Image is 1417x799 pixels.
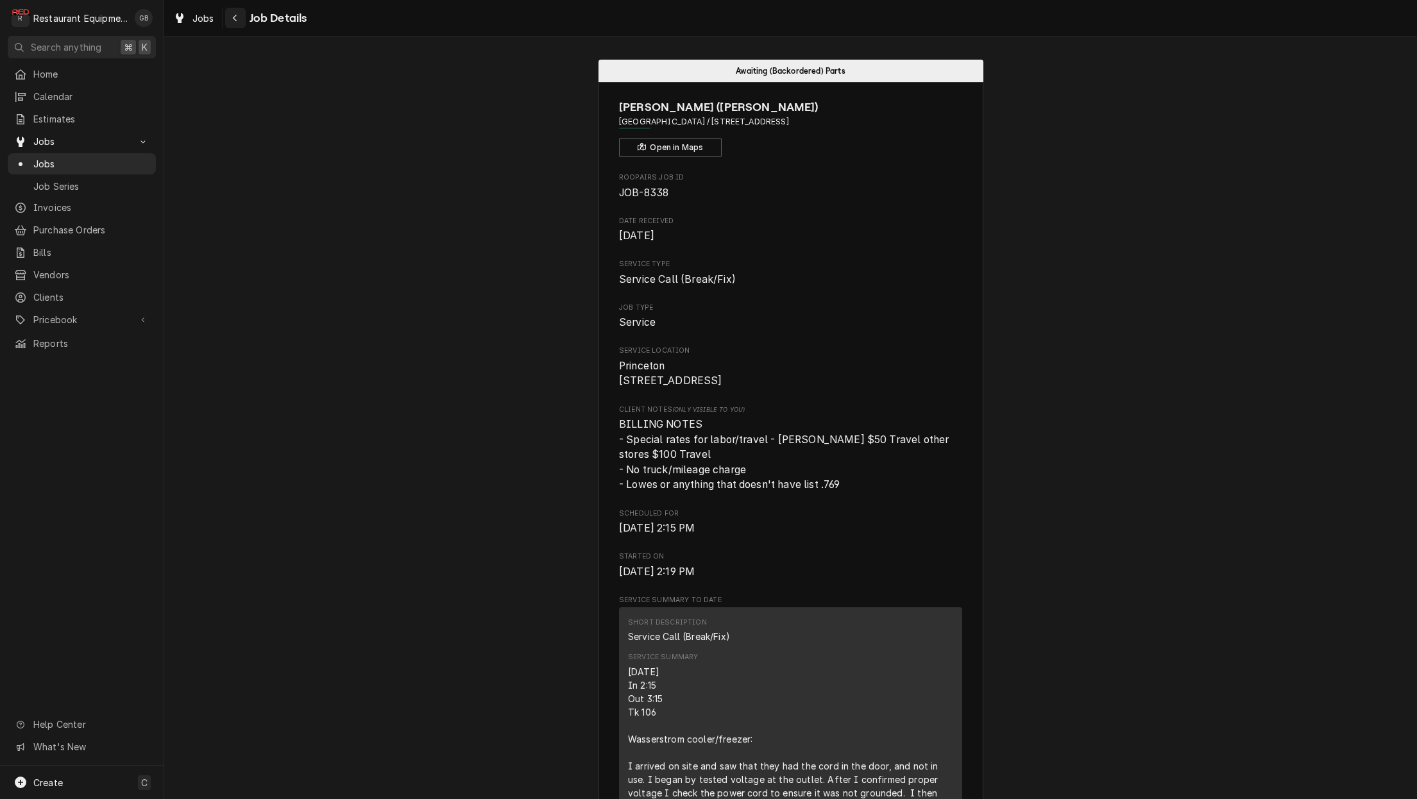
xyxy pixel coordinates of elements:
div: Status [598,60,983,82]
span: Name [619,99,962,116]
a: Vendors [8,264,156,285]
span: Estimates [33,112,149,126]
div: Gary Beaver's Avatar [135,9,153,27]
span: Search anything [31,40,101,54]
span: ⌘ [124,40,133,54]
div: R [12,9,30,27]
span: Princeton [STREET_ADDRESS] [619,360,722,387]
a: Go to Help Center [8,714,156,735]
a: Clients [8,287,156,308]
span: Purchase Orders [33,223,149,237]
span: Service Location [619,346,962,356]
a: Jobs [8,153,156,174]
a: Home [8,63,156,85]
span: Jobs [33,135,130,148]
span: Create [33,777,63,788]
span: Help Center [33,718,148,731]
span: Scheduled For [619,521,962,536]
a: Job Series [8,176,156,197]
a: Bills [8,242,156,263]
span: Service Location [619,358,962,389]
span: Reports [33,337,149,350]
div: Started On [619,551,962,579]
span: JOB-8338 [619,187,668,199]
a: Calendar [8,86,156,107]
span: Service [619,316,656,328]
span: Job Type [619,315,962,330]
button: Navigate back [225,8,246,28]
button: Search anything⌘K [8,36,156,58]
span: Roopairs Job ID [619,185,962,201]
a: Reports [8,333,156,354]
div: GB [135,9,153,27]
span: Home [33,67,149,81]
span: Service Type [619,272,962,287]
span: Started On [619,551,962,562]
div: Short Description [628,618,707,628]
div: Service Type [619,259,962,287]
span: Service Type [619,259,962,269]
div: Client Information [619,99,962,157]
button: Open in Maps [619,138,722,157]
a: Invoices [8,197,156,218]
span: [DATE] 2:15 PM [619,522,695,534]
a: Jobs [168,8,219,29]
span: What's New [33,740,148,753]
span: [object Object] [619,417,962,492]
span: Clients [33,290,149,304]
div: Service Call (Break/Fix) [628,630,730,643]
div: Service Location [619,346,962,389]
span: [DATE] 2:19 PM [619,566,695,578]
span: Jobs [33,157,149,171]
div: Job Type [619,303,962,330]
span: Service Summary To Date [619,595,962,605]
span: (Only Visible to You) [672,406,745,413]
a: Go to Pricebook [8,309,156,330]
span: Bills [33,246,149,259]
span: Job Details [246,10,307,27]
span: Awaiting (Backordered) Parts [736,67,845,75]
div: Scheduled For [619,509,962,536]
a: Purchase Orders [8,219,156,240]
span: Vendors [33,268,149,282]
span: Jobs [192,12,214,25]
span: Pricebook [33,313,130,326]
span: Job Series [33,180,149,193]
span: Scheduled For [619,509,962,519]
span: [DATE] [619,230,654,242]
div: Roopairs Job ID [619,172,962,200]
span: Roopairs Job ID [619,172,962,183]
span: Client Notes [619,405,962,415]
a: Go to Jobs [8,131,156,152]
span: Started On [619,564,962,580]
div: Date Received [619,216,962,244]
span: BILLING NOTES - Special rates for labor/travel - [PERSON_NAME] $50 Travel other stores $100 Trave... [619,418,952,491]
span: Invoices [33,201,149,214]
span: Service Call (Break/Fix) [619,273,736,285]
span: Job Type [619,303,962,313]
span: Address [619,116,962,128]
span: Date Received [619,216,962,226]
a: Estimates [8,108,156,130]
div: Restaurant Equipment Diagnostics [33,12,128,25]
a: Go to What's New [8,736,156,757]
span: Date Received [619,228,962,244]
span: K [142,40,148,54]
div: Service Summary [628,652,698,662]
div: [object Object] [619,405,962,493]
div: Restaurant Equipment Diagnostics's Avatar [12,9,30,27]
span: Calendar [33,90,149,103]
span: C [141,776,148,789]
